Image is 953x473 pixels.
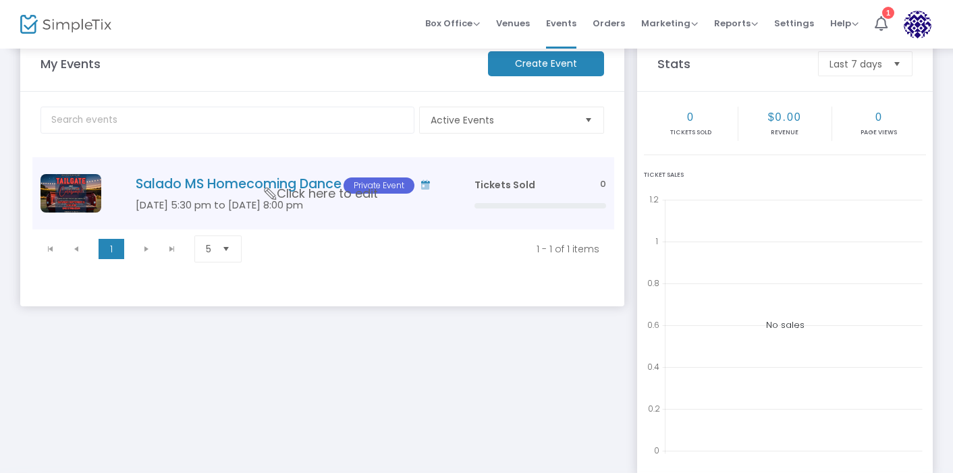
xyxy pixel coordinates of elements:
[829,57,882,71] span: Last 7 days
[206,242,211,256] span: 5
[644,171,926,180] div: Ticket Sales
[740,111,830,123] h2: $0.00
[645,128,736,138] p: Tickets sold
[714,17,758,30] span: Reports
[425,17,480,30] span: Box Office
[265,185,378,202] span: Click here to edit
[651,55,812,73] m-panel-title: Stats
[136,176,434,194] h4: Salado MS Homecoming Dance
[40,107,414,134] input: Search events
[774,6,814,40] span: Settings
[34,55,481,73] m-panel-title: My Events
[645,111,736,123] h2: 0
[600,178,606,191] span: 0
[40,174,101,213] img: 824827589608797900712.png
[579,107,598,133] button: Select
[641,17,698,30] span: Marketing
[888,52,906,76] button: Select
[546,6,576,40] span: Events
[344,177,414,194] span: Private Event
[431,113,574,127] span: Active Events
[99,239,124,259] span: Page 1
[474,178,535,192] span: Tickets Sold
[740,128,830,138] p: Revenue
[266,242,599,256] kendo-pager-info: 1 - 1 of 1 items
[496,6,530,40] span: Venues
[834,111,925,123] h2: 0
[32,157,614,229] div: Data table
[593,6,625,40] span: Orders
[488,51,604,76] m-button: Create Event
[136,199,434,211] h5: [DATE] 5:30 pm to [DATE] 8:00 pm
[834,128,925,138] p: Page Views
[830,17,859,30] span: Help
[644,190,926,460] div: No sales
[882,7,894,19] div: 1
[217,236,236,262] button: Select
